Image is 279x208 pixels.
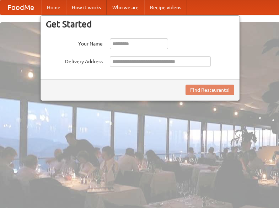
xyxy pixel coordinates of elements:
[186,85,234,95] button: Find Restaurants!
[66,0,107,15] a: How it works
[0,0,41,15] a: FoodMe
[46,19,234,30] h3: Get Started
[46,56,103,65] label: Delivery Address
[41,0,66,15] a: Home
[46,38,103,47] label: Your Name
[107,0,144,15] a: Who we are
[144,0,187,15] a: Recipe videos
